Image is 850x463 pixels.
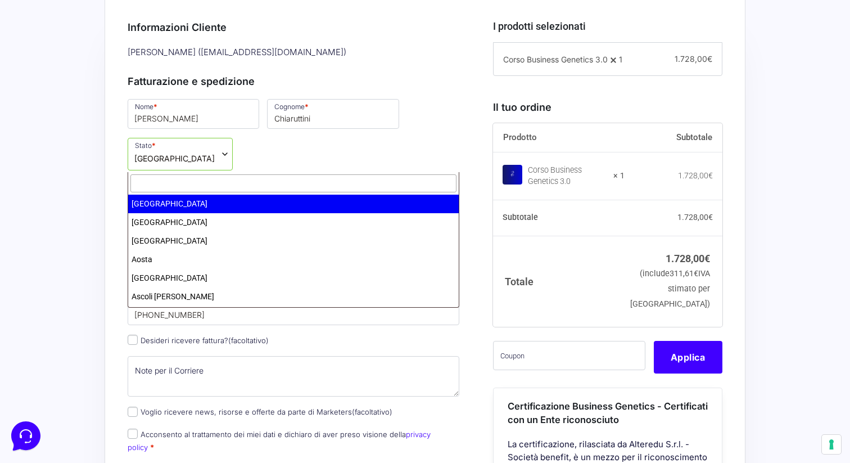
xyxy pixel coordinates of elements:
p: Messaggi [97,375,128,385]
bdi: 1.728,00 [677,213,713,222]
li: [GEOGRAPHIC_DATA] [128,269,459,287]
bdi: 1.728,00 [666,253,710,264]
bdi: 1.728,00 [678,171,713,180]
span: € [708,213,713,222]
span: 1 [619,55,622,64]
span: € [694,269,698,278]
label: Voglio ricevere news, risorse e offerte da parte di Marketers [128,407,392,416]
button: Le tue preferenze relative al consenso per le tecnologie di tracciamento [822,435,841,454]
span: Le tue conversazioni [18,45,96,54]
span: € [704,253,710,264]
button: Applica [654,341,722,374]
div: [PERSON_NAME] ( [EMAIL_ADDRESS][DOMAIN_NAME] ) [124,43,463,62]
h2: Ciao da Marketers 👋 [9,9,189,27]
th: Totale [493,236,625,326]
div: Corso Business Genetics 3.0 [528,165,607,187]
h3: Informazioni Cliente [128,20,459,35]
span: Trova una risposta [18,140,88,149]
li: Aosta [128,250,459,269]
p: Aiuto [173,375,189,385]
img: dark [18,63,40,86]
li: Ascoli [PERSON_NAME] [128,287,459,306]
p: Home [34,375,53,385]
button: Messaggi [78,359,147,385]
li: [GEOGRAPHIC_DATA] [128,195,459,213]
span: Certificazione Business Genetics - Certificati con un Ente riconosciuto [508,401,708,426]
input: Voglio ricevere news, risorse e offerte da parte di Marketers(facoltativo) [128,407,138,417]
label: Desideri ricevere fattura? [128,336,269,345]
img: Corso Business Genetics 3.0 [503,165,522,185]
span: 1.728,00 [675,54,712,64]
h3: Il tuo ordine [493,100,722,115]
h3: I prodotti selezionati [493,19,722,34]
span: € [707,54,712,64]
span: 311,61 [670,269,698,278]
input: Cerca un articolo... [25,164,184,175]
th: Subtotale [625,123,722,152]
small: (include IVA stimato per [GEOGRAPHIC_DATA]) [630,269,710,309]
input: Nome * [128,99,259,128]
strong: × 1 [613,170,625,182]
li: [GEOGRAPHIC_DATA] [128,213,459,232]
button: Aiuto [147,359,216,385]
input: Coupon [493,341,645,370]
iframe: Customerly Messenger Launcher [9,419,43,453]
th: Prodotto [493,123,625,152]
label: Acconsento al trattamento dei miei dati e dichiaro di aver preso visione della [128,430,431,452]
input: Desideri ricevere fattura?(facoltativo) [128,335,138,345]
span: Corso Business Genetics 3.0 [503,55,608,64]
button: Home [9,359,78,385]
span: Inizia una conversazione [73,101,166,110]
span: (facoltativo) [352,407,392,416]
button: Inizia una conversazione [18,95,207,117]
th: Subtotale [493,200,625,236]
li: [GEOGRAPHIC_DATA] [128,232,459,250]
input: Telefono * [128,296,459,325]
span: (facoltativo) [228,336,269,345]
span: € [708,171,713,180]
input: Acconsento al trattamento dei miei dati e dichiaro di aver preso visione dellaprivacy policy [128,429,138,439]
img: dark [36,63,58,86]
h3: Fatturazione e spedizione [128,74,459,89]
span: Italia [134,152,215,164]
li: [GEOGRAPHIC_DATA] [128,306,459,325]
a: Apri Centro Assistenza [120,140,207,149]
span: Stato [128,138,233,170]
img: dark [54,63,76,86]
input: Cognome * [267,99,399,128]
